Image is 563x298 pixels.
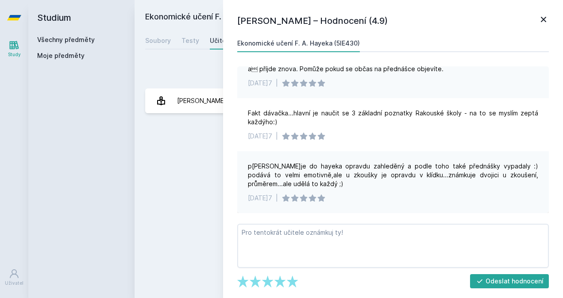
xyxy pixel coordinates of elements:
div: Učitelé [210,36,232,45]
div: Testy [181,36,199,45]
div: Study [8,51,21,58]
span: Moje předměty [37,51,85,60]
div: [PERSON_NAME] [177,92,226,110]
a: Všechny předměty [37,36,95,43]
a: [PERSON_NAME] 8 hodnocení 4.9 [145,88,552,113]
div: | [276,79,278,88]
a: Učitelé [210,32,232,50]
h2: Ekonomické učení F. A. Hayeka (5IE430) [145,11,453,25]
a: Uživatel [2,264,27,291]
div: Fakt dávačka...hlavní je naučit se 3 základní poznatky Rakouské školy - na to se myslím zeptá kaž... [248,109,538,126]
div: Uživatel [5,280,23,287]
a: Soubory [145,32,171,50]
a: Testy [181,32,199,50]
div: Soubory [145,36,171,45]
div: [DATE]7 [248,79,272,88]
a: Study [2,35,27,62]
